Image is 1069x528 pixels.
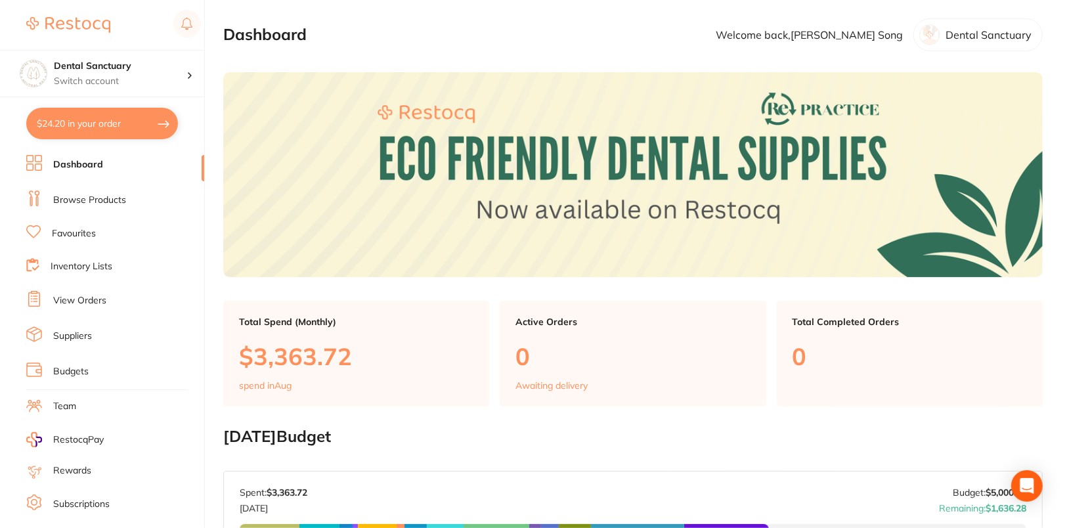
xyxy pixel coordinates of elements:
a: Dashboard [53,158,103,171]
h2: Dashboard [223,26,307,44]
a: Rewards [53,464,91,477]
img: Dashboard [223,72,1043,277]
p: 0 [515,343,750,370]
p: Switch account [54,75,186,88]
p: Awaiting delivery [515,380,588,391]
strong: $5,000.00 [986,487,1026,498]
div: Open Intercom Messenger [1011,470,1043,502]
a: Active Orders0Awaiting delivery [500,301,766,407]
p: Welcome back, [PERSON_NAME] Song [716,29,903,41]
button: $24.20 in your order [26,108,178,139]
p: Active Orders [515,317,750,327]
a: Total Spend (Monthly)$3,363.72spend inAug [223,301,489,407]
h4: Dental Sanctuary [54,60,186,73]
p: Spent: [240,487,307,498]
p: [DATE] [240,498,307,514]
h2: [DATE] Budget [223,428,1043,446]
a: Budgets [53,365,89,378]
a: Suppliers [53,330,92,343]
p: Dental Sanctuary [946,29,1032,41]
a: Favourites [52,227,96,240]
a: Subscriptions [53,498,110,511]
p: spend in Aug [239,380,292,391]
p: Total Completed Orders [793,317,1027,327]
p: $3,363.72 [239,343,473,370]
strong: $1,636.28 [986,502,1026,514]
p: 0 [793,343,1027,370]
a: Inventory Lists [51,260,112,273]
p: Remaining: [939,498,1026,514]
a: RestocqPay [26,432,104,447]
img: RestocqPay [26,432,42,447]
strong: $3,363.72 [267,487,307,498]
a: View Orders [53,294,106,307]
p: Budget: [953,487,1026,498]
a: Team [53,400,76,413]
a: Total Completed Orders0 [777,301,1043,407]
a: Browse Products [53,194,126,207]
a: Restocq Logo [26,10,110,40]
span: RestocqPay [53,433,104,447]
p: Total Spend (Monthly) [239,317,473,327]
img: Dental Sanctuary [20,60,47,87]
img: Restocq Logo [26,17,110,33]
